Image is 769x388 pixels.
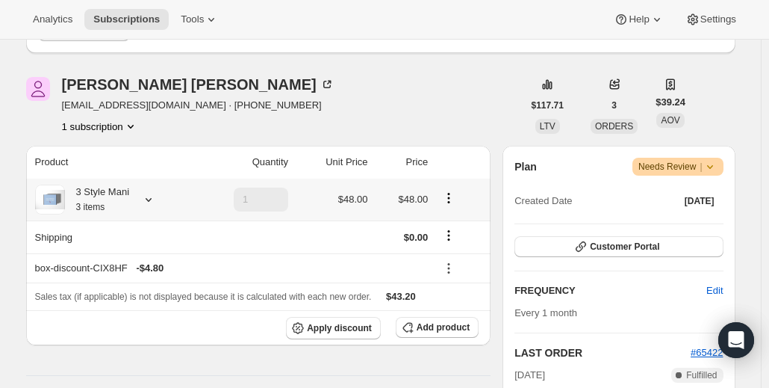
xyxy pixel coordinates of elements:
[76,202,105,212] small: 3 items
[686,369,717,381] span: Fulfilled
[194,146,293,179] th: Quantity
[605,9,673,30] button: Help
[523,95,573,116] button: $117.71
[676,191,723,212] button: [DATE]
[514,283,706,298] h2: FREQUENCY
[697,279,732,303] button: Edit
[84,9,169,30] button: Subscriptions
[691,347,723,358] a: #65422
[24,9,81,30] button: Analytics
[26,221,194,253] th: Shipping
[700,13,736,25] span: Settings
[65,185,130,215] div: 3 Style Mani
[26,77,50,101] span: Amanda Brewer
[62,77,334,92] div: [PERSON_NAME] [PERSON_NAME]
[638,159,717,174] span: Needs Review
[286,317,381,339] button: Apply discount
[386,291,416,302] span: $43.20
[514,159,537,174] h2: Plan
[373,146,433,179] th: Price
[437,190,461,206] button: Product actions
[398,194,428,205] span: $48.00
[514,236,723,257] button: Customer Portal
[338,194,368,205] span: $48.00
[656,95,685,110] span: $39.24
[62,119,138,134] button: Product actions
[181,13,204,25] span: Tools
[718,322,754,358] div: Open Intercom Messenger
[514,368,545,383] span: [DATE]
[172,9,228,30] button: Tools
[514,307,577,318] span: Every 1 month
[437,227,461,244] button: Shipping actions
[595,121,633,132] span: ORDERS
[396,317,479,338] button: Add product
[540,121,555,132] span: LTV
[404,232,429,243] span: $0.00
[35,261,429,276] div: box-discount-CIX8HF
[685,195,714,207] span: [DATE]
[676,9,745,30] button: Settings
[35,292,372,302] span: Sales tax (if applicable) is not displayed because it is calculated with each new order.
[700,161,702,173] span: |
[590,241,659,253] span: Customer Portal
[691,345,723,360] button: #65422
[26,146,194,179] th: Product
[514,345,691,360] h2: LAST ORDER
[62,98,334,113] span: [EMAIL_ADDRESS][DOMAIN_NAME] · [PHONE_NUMBER]
[136,261,164,276] span: - $4.80
[307,322,372,334] span: Apply discount
[293,146,372,179] th: Unit Price
[93,13,160,25] span: Subscriptions
[417,321,470,333] span: Add product
[629,13,649,25] span: Help
[611,99,617,111] span: 3
[532,99,564,111] span: $117.71
[661,115,679,126] span: AOV
[33,13,72,25] span: Analytics
[706,283,723,298] span: Edit
[603,95,626,116] button: 3
[514,194,572,209] span: Created Date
